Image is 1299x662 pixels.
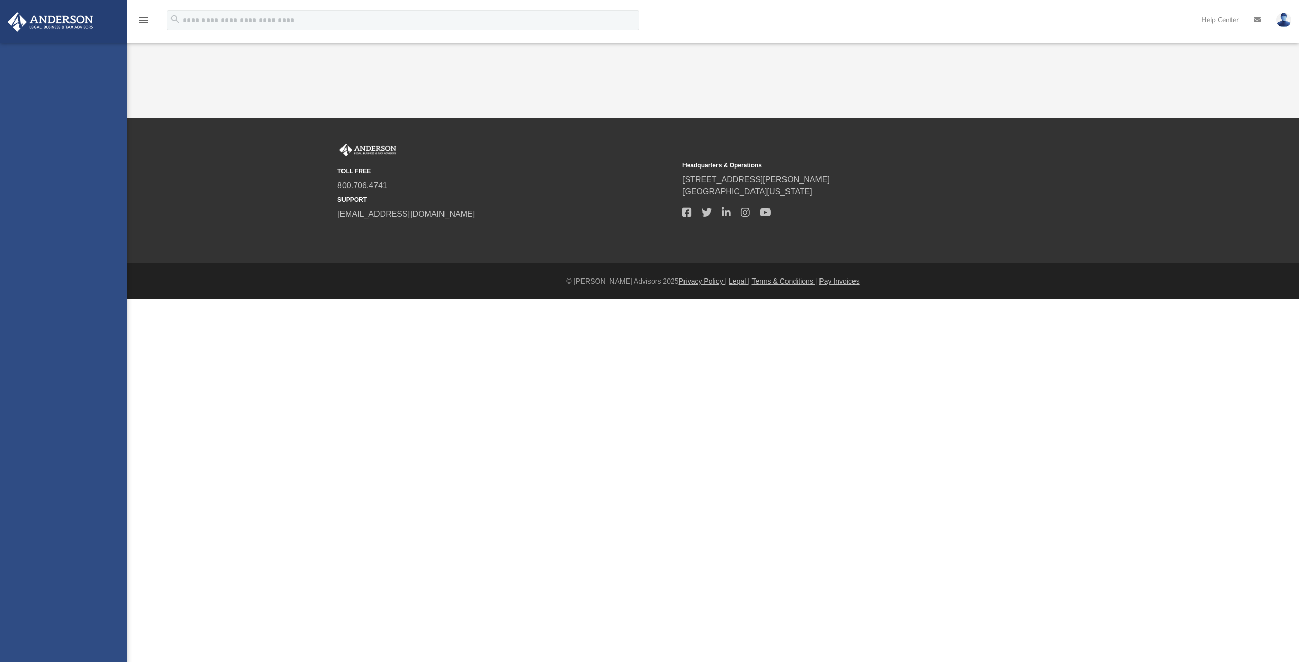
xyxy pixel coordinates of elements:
img: Anderson Advisors Platinum Portal [5,12,96,32]
img: Anderson Advisors Platinum Portal [337,144,398,157]
div: © [PERSON_NAME] Advisors 2025 [127,276,1299,287]
a: Terms & Conditions | [752,277,817,285]
i: search [169,14,181,25]
img: User Pic [1276,13,1291,27]
a: [EMAIL_ADDRESS][DOMAIN_NAME] [337,210,475,218]
a: menu [137,19,149,26]
a: Legal | [729,277,750,285]
small: Headquarters & Operations [682,161,1020,170]
a: [STREET_ADDRESS][PERSON_NAME] [682,175,830,184]
a: Privacy Policy | [679,277,727,285]
a: Pay Invoices [819,277,859,285]
small: TOLL FREE [337,167,675,176]
i: menu [137,14,149,26]
a: 800.706.4741 [337,181,387,190]
small: SUPPORT [337,195,675,204]
a: [GEOGRAPHIC_DATA][US_STATE] [682,187,812,196]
